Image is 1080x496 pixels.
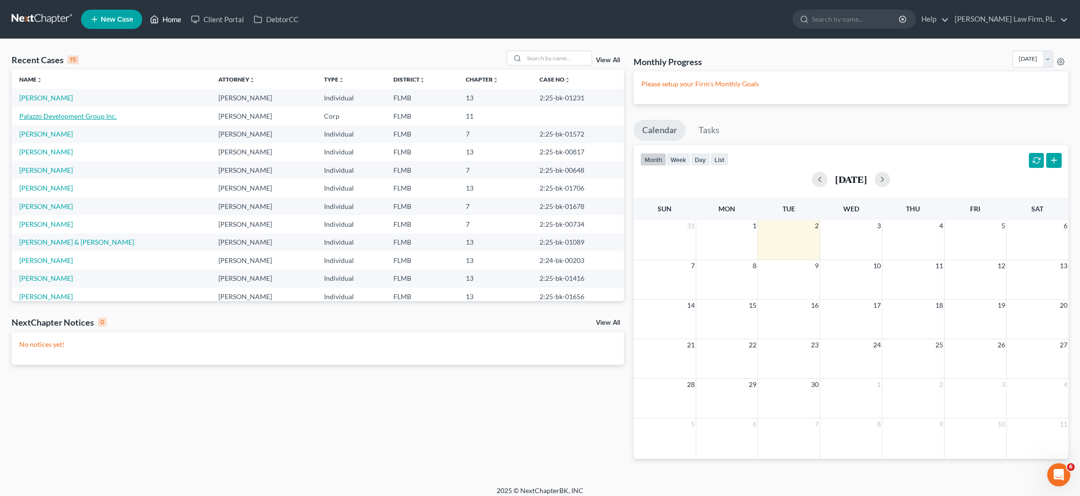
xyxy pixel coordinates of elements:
span: 18 [934,300,944,311]
td: [PERSON_NAME] [211,179,316,197]
span: Sun [658,205,672,213]
a: [PERSON_NAME] [19,94,73,102]
td: Individual [316,161,386,179]
button: month [640,153,666,166]
span: 3 [876,220,882,232]
td: 7 [458,125,532,143]
td: FLMB [386,215,458,233]
td: [PERSON_NAME] [211,125,316,143]
td: 13 [458,270,532,288]
span: 1 [876,379,882,390]
td: [PERSON_NAME] [211,89,316,107]
a: Calendar [634,120,686,141]
span: 1 [752,220,757,232]
td: 2:25-bk-01572 [532,125,624,143]
td: 2:24-bk-00203 [532,251,624,269]
span: Thu [906,205,920,213]
span: 29 [748,379,757,390]
span: 30 [810,379,820,390]
td: 13 [458,143,532,161]
td: 13 [458,251,532,269]
span: 14 [686,300,696,311]
td: Individual [316,89,386,107]
td: 2:25-bk-01089 [532,234,624,251]
span: 13 [1059,260,1068,272]
a: Typeunfold_more [324,76,344,83]
a: [PERSON_NAME] [19,166,73,174]
a: [PERSON_NAME] [19,220,73,228]
td: FLMB [386,234,458,251]
td: 2:25-bk-01231 [532,89,624,107]
span: 6 [752,418,757,430]
td: Individual [316,215,386,233]
a: [PERSON_NAME] Law Firm, P.L. [950,11,1068,28]
span: 6 [1063,220,1068,232]
span: 5 [690,418,696,430]
a: [PERSON_NAME] [19,292,73,301]
td: 7 [458,161,532,179]
h2: [DATE] [835,174,867,184]
h3: Monthly Progress [634,56,702,68]
button: week [666,153,690,166]
td: FLMB [386,161,458,179]
span: 27 [1059,339,1068,351]
span: 17 [872,300,882,311]
td: Individual [316,143,386,161]
div: 15 [67,55,79,64]
td: 13 [458,89,532,107]
span: Sat [1031,205,1043,213]
td: 2:25-bk-01656 [532,288,624,305]
span: 24 [872,339,882,351]
span: 4 [1063,379,1068,390]
span: 8 [752,260,757,272]
div: Recent Cases [12,54,79,66]
a: Client Portal [186,11,249,28]
span: 9 [814,260,820,272]
span: 3 [1000,379,1006,390]
td: 11 [458,107,532,125]
a: [PERSON_NAME] [19,202,73,210]
span: 21 [686,339,696,351]
td: 7 [458,197,532,215]
i: unfold_more [338,77,344,83]
a: View All [596,319,620,326]
span: Wed [843,205,859,213]
span: 28 [686,379,696,390]
span: 25 [934,339,944,351]
i: unfold_more [493,77,499,83]
a: [PERSON_NAME] [19,184,73,192]
td: Individual [316,197,386,215]
p: No notices yet! [19,340,616,349]
p: Please setup your Firm's Monthly Goals [641,79,1061,89]
span: 31 [686,220,696,232]
div: NextChapter Notices [12,317,107,328]
span: 7 [690,260,696,272]
button: list [710,153,729,166]
span: 6 [1067,463,1075,471]
td: Individual [316,234,386,251]
span: 9 [938,418,944,430]
span: 4 [938,220,944,232]
span: 26 [997,339,1006,351]
span: 16 [810,300,820,311]
td: [PERSON_NAME] [211,107,316,125]
td: FLMB [386,270,458,288]
td: FLMB [386,107,458,125]
td: [PERSON_NAME] [211,161,316,179]
td: Individual [316,288,386,305]
span: New Case [101,16,133,23]
td: 2:25-bk-01416 [532,270,624,288]
span: 2 [938,379,944,390]
a: View All [596,57,620,64]
span: 22 [748,339,757,351]
a: [PERSON_NAME] [19,274,73,282]
td: FLMB [386,251,458,269]
td: Individual [316,125,386,143]
i: unfold_more [249,77,255,83]
div: 0 [98,318,107,327]
span: 7 [814,418,820,430]
button: day [690,153,710,166]
a: Attorneyunfold_more [218,76,255,83]
span: 12 [997,260,1006,272]
a: Nameunfold_more [19,76,42,83]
